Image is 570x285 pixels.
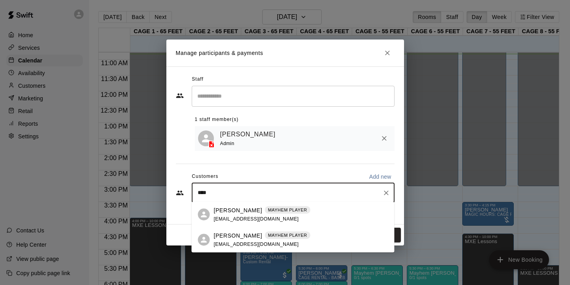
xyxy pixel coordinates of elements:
[380,46,395,60] button: Close
[176,189,184,197] svg: Customers
[268,232,307,239] p: MAYHEM PLAYER
[381,187,392,198] button: Clear
[366,170,395,183] button: Add new
[369,173,391,181] p: Add new
[192,86,395,107] div: Search staff
[220,129,276,140] a: [PERSON_NAME]
[176,92,184,100] svg: Staff
[198,130,214,146] div: Michele Mann
[268,207,307,213] p: MAYHEM PLAYER
[192,73,203,86] span: Staff
[214,206,262,214] p: [PERSON_NAME]
[198,209,210,221] div: Keri Cohen
[192,183,395,203] div: Start typing to search customers...
[214,231,262,240] p: [PERSON_NAME]
[195,113,239,126] span: 1 staff member(s)
[176,49,263,57] p: Manage participants & payments
[192,170,218,183] span: Customers
[377,131,391,145] button: Remove
[198,234,210,246] div: Keri Blum
[214,216,299,221] span: [EMAIL_ADDRESS][DOMAIN_NAME]
[220,141,234,146] span: Admin
[214,241,299,247] span: [EMAIL_ADDRESS][DOMAIN_NAME]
